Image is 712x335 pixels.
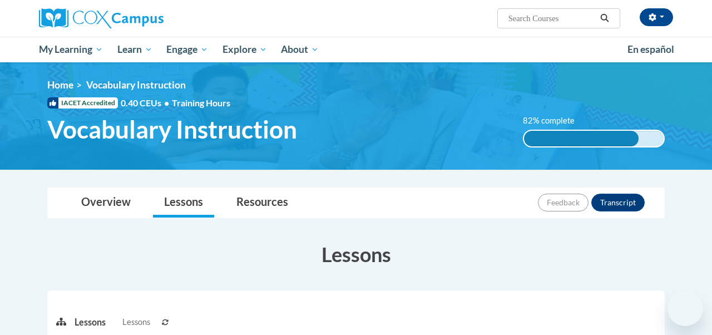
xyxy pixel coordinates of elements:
button: Search [596,12,613,25]
a: Explore [215,37,274,62]
span: Lessons [122,316,150,328]
h3: Lessons [47,240,665,268]
a: About [274,37,327,62]
button: Feedback [538,194,589,211]
button: Account Settings [640,8,673,26]
span: Vocabulary Instruction [86,79,186,91]
a: My Learning [32,37,110,62]
img: Cox Campus [39,8,164,28]
button: Transcript [591,194,645,211]
label: 82% complete [523,115,587,127]
p: Lessons [75,316,106,328]
span: • [164,97,169,108]
span: Vocabulary Instruction [47,115,297,144]
span: Engage [166,43,208,56]
span: En español [627,43,674,55]
input: Search Courses [507,12,596,25]
a: Home [47,79,73,91]
span: IACET Accredited [47,97,118,109]
iframe: Button to launch messaging window [667,290,703,326]
span: Explore [222,43,267,56]
a: Cox Campus [39,8,239,28]
span: Training Hours [172,97,230,108]
div: Main menu [31,37,681,62]
span: My Learning [39,43,103,56]
a: Lessons [153,188,214,218]
span: About [281,43,319,56]
a: Engage [159,37,215,62]
a: En español [620,38,681,61]
span: 0.40 CEUs [121,97,172,109]
div: 82% complete [524,131,639,146]
a: Overview [70,188,142,218]
a: Resources [225,188,299,218]
a: Learn [110,37,160,62]
span: Learn [117,43,152,56]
